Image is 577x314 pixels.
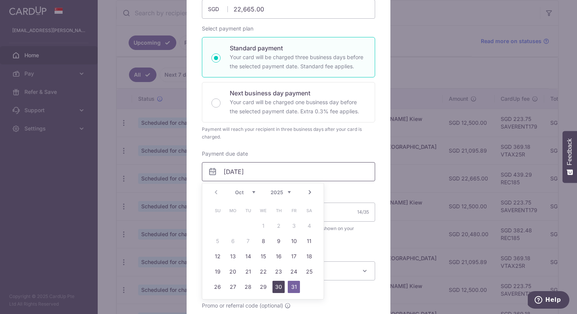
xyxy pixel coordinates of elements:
[230,89,366,98] p: Next business day payment
[211,205,224,217] span: Sunday
[257,205,269,217] span: Wednesday
[288,235,300,247] a: 10
[227,266,239,278] a: 20
[230,53,366,71] p: Your card will be charged three business days before the selected payment date. Standard fee appl...
[230,43,366,53] p: Standard payment
[242,281,254,293] a: 28
[208,5,228,13] span: SGD
[242,205,254,217] span: Tuesday
[211,250,224,262] a: 12
[288,205,300,217] span: Friday
[272,266,285,278] a: 23
[288,266,300,278] a: 24
[566,138,573,165] span: Feedback
[227,205,239,217] span: Monday
[288,281,300,293] a: 31
[528,291,569,310] iframe: Opens a widget where you can find more information
[257,235,269,247] a: 8
[303,266,315,278] a: 25
[257,281,269,293] a: 29
[305,188,314,197] a: Next
[242,266,254,278] a: 21
[242,250,254,262] a: 14
[257,250,269,262] a: 15
[227,281,239,293] a: 27
[303,205,315,217] span: Saturday
[202,302,283,309] span: Promo or referral code (optional)
[272,250,285,262] a: 16
[230,98,366,116] p: Your card will be charged one business day before the selected payment date. Extra 0.3% fee applies.
[303,235,315,247] a: 11
[288,250,300,262] a: 17
[303,250,315,262] a: 18
[357,208,369,216] div: 14/35
[227,250,239,262] a: 13
[272,205,285,217] span: Thursday
[272,235,285,247] a: 9
[202,126,375,141] div: Payment will reach your recipient in three business days after your card is charged.
[211,266,224,278] a: 19
[257,266,269,278] a: 22
[211,281,224,293] a: 26
[202,162,375,181] input: DD / MM / YYYY
[202,150,248,158] label: Payment due date
[202,25,253,32] label: Select payment plan
[272,281,285,293] a: 30
[562,131,577,183] button: Feedback - Show survey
